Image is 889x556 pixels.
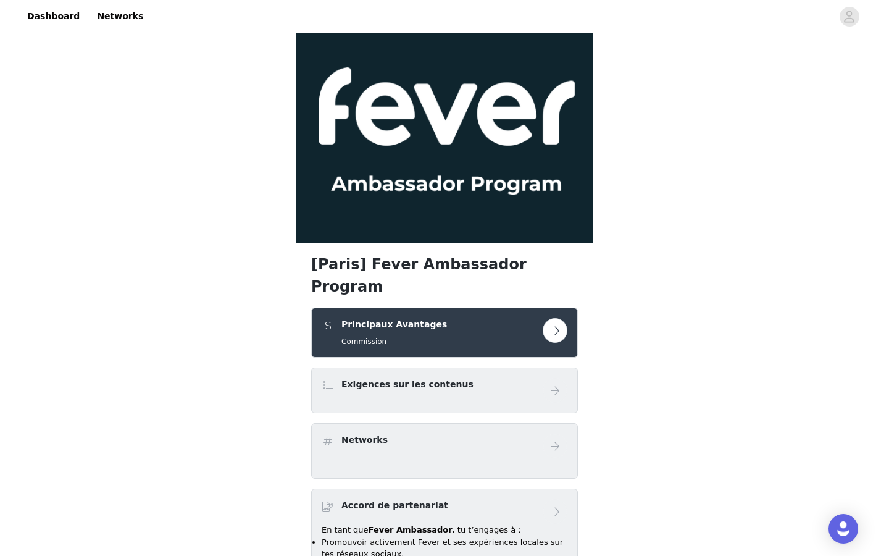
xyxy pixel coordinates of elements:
div: avatar [843,7,855,27]
a: Networks [90,2,151,30]
div: Exigences sur les contenus [311,368,578,413]
h4: Exigences sur les contenus [341,378,474,391]
img: campaign image [296,20,593,243]
h4: Accord de partenariat [341,499,448,512]
h1: [Paris] Fever Ambassador Program [311,253,578,298]
h5: Commission [341,336,447,347]
a: Dashboard [20,2,87,30]
strong: Fever Ambassador [369,525,453,534]
h4: Principaux Avantages [341,318,447,331]
div: Networks [311,423,578,479]
div: Open Intercom Messenger [828,514,858,544]
h4: Networks [341,434,388,447]
p: En tant que , tu t’engages à : [322,524,567,536]
div: Principaux Avantages [311,308,578,358]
